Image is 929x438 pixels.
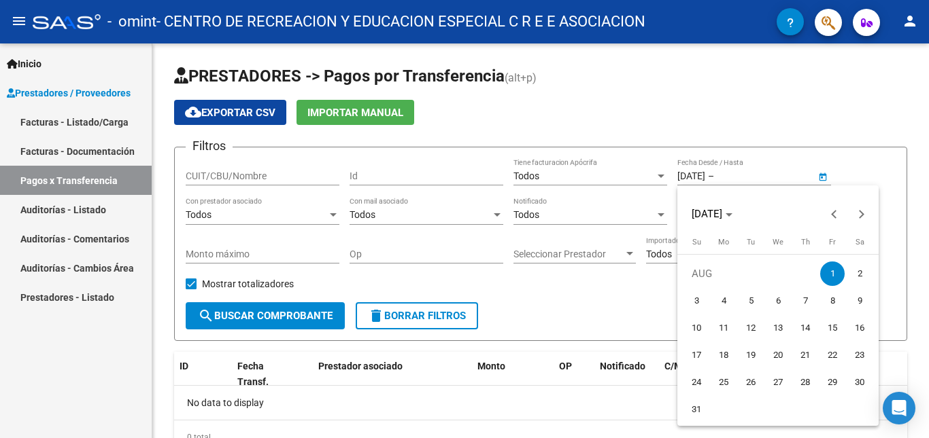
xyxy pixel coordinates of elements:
button: August 3, 2025 [683,287,710,314]
button: August 21, 2025 [792,342,819,369]
button: Choose month and year [686,202,738,226]
span: 22 [820,343,845,367]
span: 29 [820,370,845,395]
span: Mo [718,238,729,247]
button: August 20, 2025 [764,342,792,369]
span: 23 [847,343,872,367]
span: 8 [820,289,845,313]
span: 19 [739,343,763,367]
span: 21 [793,343,817,367]
span: Fr [829,238,836,247]
span: 26 [739,370,763,395]
button: August 22, 2025 [819,342,846,369]
button: August 10, 2025 [683,314,710,342]
span: 2 [847,261,872,286]
span: 10 [684,316,709,340]
button: Next month [848,200,875,227]
span: 30 [847,370,872,395]
span: 16 [847,316,872,340]
button: August 24, 2025 [683,369,710,396]
span: 12 [739,316,763,340]
button: August 13, 2025 [764,314,792,342]
button: August 25, 2025 [710,369,737,396]
button: August 31, 2025 [683,396,710,423]
button: Previous month [821,200,848,227]
span: 31 [684,397,709,422]
button: August 5, 2025 [737,287,764,314]
span: 7 [793,289,817,313]
button: August 19, 2025 [737,342,764,369]
span: Tu [747,238,755,247]
button: August 17, 2025 [683,342,710,369]
span: 17 [684,343,709,367]
span: 18 [711,343,736,367]
button: August 11, 2025 [710,314,737,342]
span: 25 [711,370,736,395]
button: August 12, 2025 [737,314,764,342]
button: August 7, 2025 [792,287,819,314]
span: We [773,238,783,247]
button: August 9, 2025 [846,287,873,314]
button: August 6, 2025 [764,287,792,314]
button: August 27, 2025 [764,369,792,396]
span: 15 [820,316,845,340]
span: Sa [856,238,864,247]
span: 14 [793,316,817,340]
span: 20 [766,343,790,367]
button: August 2, 2025 [846,260,873,287]
span: Th [801,238,810,247]
button: August 15, 2025 [819,314,846,342]
span: 5 [739,289,763,313]
span: [DATE] [692,208,722,220]
span: 24 [684,370,709,395]
button: August 8, 2025 [819,287,846,314]
span: 27 [766,370,790,395]
button: August 18, 2025 [710,342,737,369]
button: August 1, 2025 [819,260,846,287]
span: 3 [684,289,709,313]
button: August 14, 2025 [792,314,819,342]
button: August 4, 2025 [710,287,737,314]
span: 9 [847,289,872,313]
td: AUG [683,260,819,287]
span: 4 [711,289,736,313]
button: August 28, 2025 [792,369,819,396]
span: 11 [711,316,736,340]
button: August 16, 2025 [846,314,873,342]
span: 13 [766,316,790,340]
span: 1 [820,261,845,286]
span: 28 [793,370,817,395]
button: August 23, 2025 [846,342,873,369]
span: 6 [766,289,790,313]
button: August 30, 2025 [846,369,873,396]
button: August 26, 2025 [737,369,764,396]
span: Su [692,238,701,247]
div: Open Intercom Messenger [883,392,915,424]
button: August 29, 2025 [819,369,846,396]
